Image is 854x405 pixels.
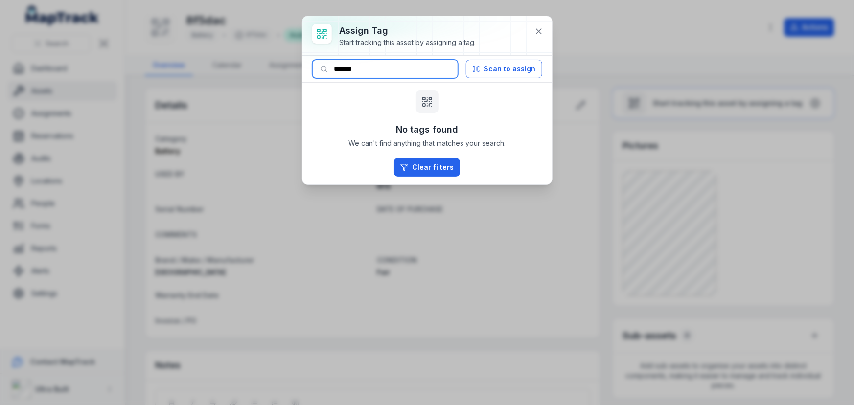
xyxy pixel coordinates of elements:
h3: Assign tag [340,24,476,38]
span: We can't find anything that matches your search. [348,138,506,148]
h3: No tags found [396,123,458,136]
button: Scan to assign [466,60,542,78]
button: Clear filters [394,158,460,177]
div: Start tracking this asset by assigning a tag. [340,38,476,47]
